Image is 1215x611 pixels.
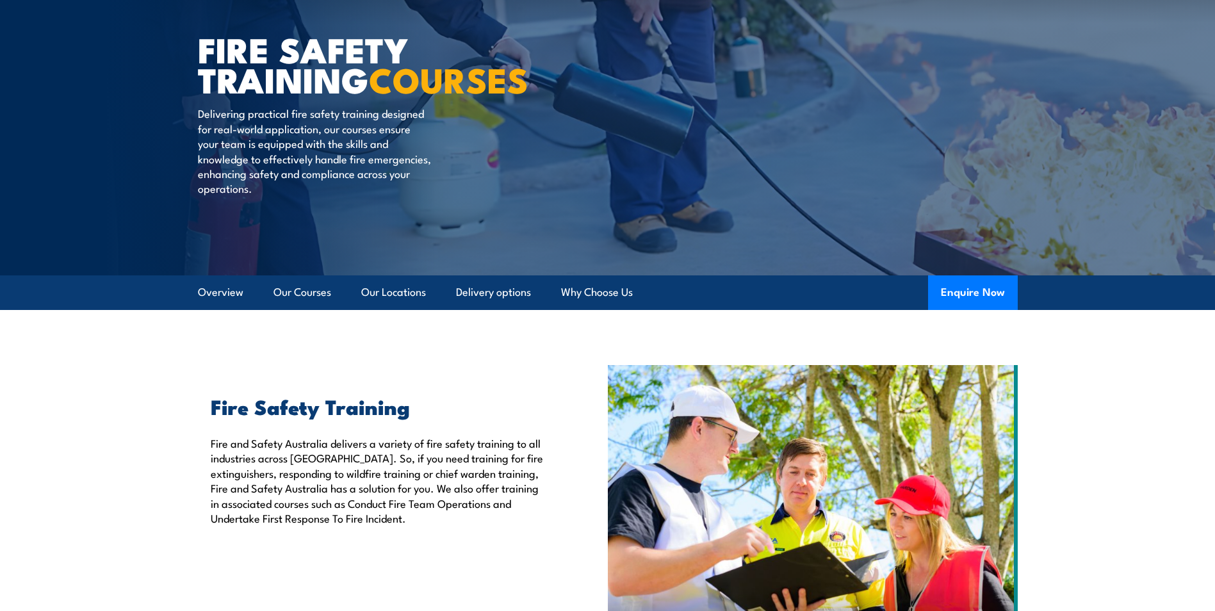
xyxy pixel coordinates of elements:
[211,436,549,525] p: Fire and Safety Australia delivers a variety of fire safety training to all industries across [GE...
[928,275,1018,310] button: Enquire Now
[456,275,531,309] a: Delivery options
[198,275,243,309] a: Overview
[361,275,426,309] a: Our Locations
[198,34,514,94] h1: FIRE SAFETY TRAINING
[273,275,331,309] a: Our Courses
[369,52,528,105] strong: COURSES
[561,275,633,309] a: Why Choose Us
[211,397,549,415] h2: Fire Safety Training
[198,106,432,195] p: Delivering practical fire safety training designed for real-world application, our courses ensure...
